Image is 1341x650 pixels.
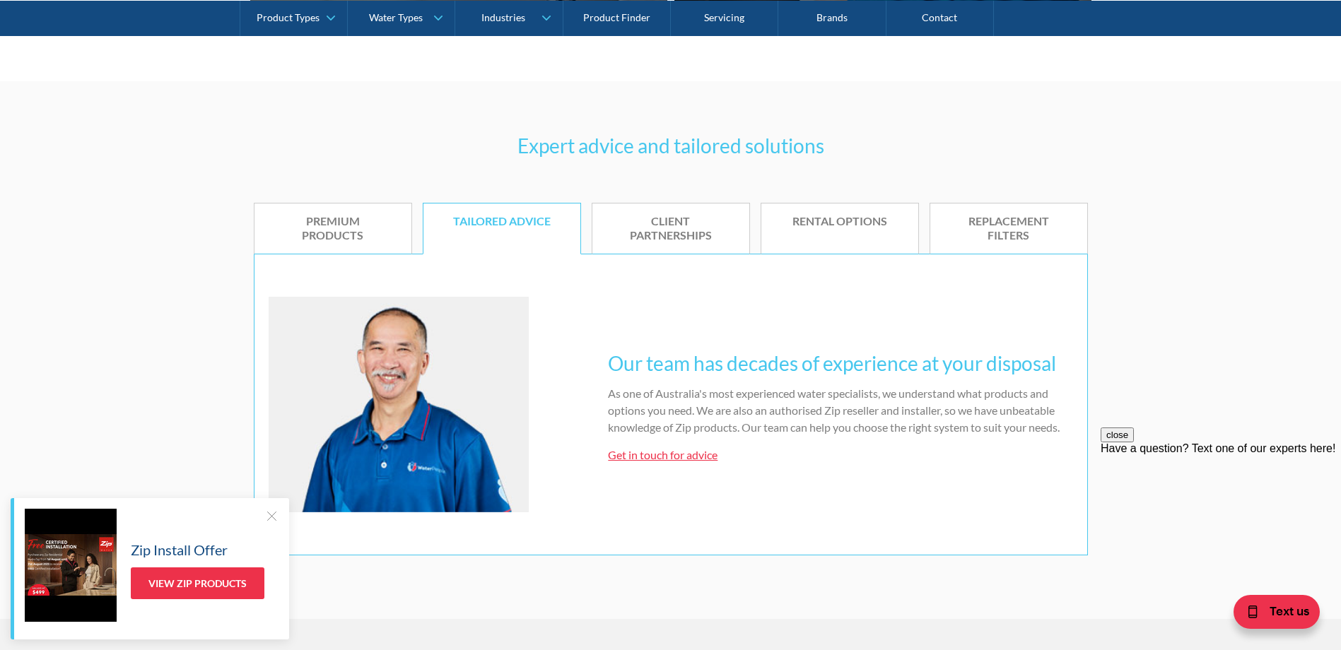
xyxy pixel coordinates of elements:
[257,11,320,23] div: Product Types
[254,131,1088,160] h3: Expert advice and tailored solutions
[269,297,529,512] img: Tailored advice
[1200,579,1341,650] iframe: podium webchat widget bubble
[614,214,728,244] div: Client partnerships
[608,385,1072,436] p: As one of Australia's most experienced water specialists, we understand what products and options...
[445,214,559,229] div: Tailored advice
[481,11,525,23] div: Industries
[951,214,1066,244] div: Replacement filters
[131,567,264,599] a: View Zip Products
[608,448,718,461] a: Get in touch for advice
[1101,427,1341,597] iframe: podium webchat widget prompt
[131,539,228,560] h5: Zip Install Offer
[608,348,1072,378] h3: Our team has decades of experience at your disposal
[369,11,423,23] div: Water Types
[783,214,897,229] div: Rental options
[276,214,390,244] div: Premium products
[25,509,117,622] img: Zip Install Offer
